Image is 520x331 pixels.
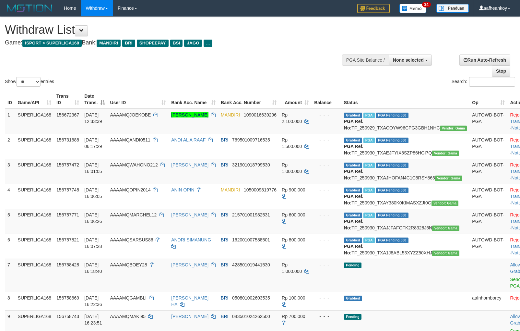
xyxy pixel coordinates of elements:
span: Marked by aafheankoy [363,238,375,243]
span: Copy 215701001982531 to clipboard [232,212,270,217]
span: Rp 2.100.000 [282,112,302,124]
span: Grabbed [344,188,362,193]
span: 156757771 [56,212,79,217]
td: SUPERLIGA168 [15,292,54,310]
span: AAAAMQMARCHEL12 [110,212,157,217]
span: Rp 100.000 [282,295,305,300]
span: Copy 043501024262500 to clipboard [232,314,270,319]
th: Bank Acc. Number: activate to sort column ascending [218,90,279,109]
b: PGA Ref. No: [344,194,363,205]
div: - - - [314,237,339,243]
th: Date Trans.: activate to sort column descending [82,90,107,109]
td: AUTOWD-BOT-PGA [469,134,507,159]
span: Rp 700.000 [282,314,305,319]
button: None selected [389,55,432,66]
td: AUTOWD-BOT-PGA [469,159,507,184]
span: Rp 1.500.000 [282,137,302,149]
span: Grabbed [344,138,362,143]
span: AAAAMQOPIN2014 [110,187,150,192]
a: ANIN OPIN [171,187,195,192]
span: Rp 800.000 [282,237,305,242]
span: Vendor URL: https://trx31.1velocity.biz [431,201,459,206]
td: 6 [5,234,15,259]
td: aafnhornborey [469,292,507,310]
td: AUTOWD-BOT-PGA [469,109,507,134]
span: 156757472 [56,162,79,167]
span: Copy 1090016639296 to clipboard [244,112,277,117]
span: Marked by aafheankoy [363,213,375,218]
th: Balance [312,90,341,109]
span: BSI [170,40,183,47]
span: Marked by aafsengchandara [363,113,375,118]
td: TF_250930_TXA1J8ABL53XYZZ50XHJ [341,234,469,259]
span: Grabbed [344,296,362,301]
span: [DATE] 06:17:29 [84,137,102,149]
label: Show entries [5,77,54,87]
span: Grabbed [344,163,362,168]
td: SUPERLIGA168 [15,234,54,259]
img: Feedback.jpg [357,4,390,13]
b: PGA Ref. No: [344,169,363,180]
div: - - - [314,212,339,218]
td: TF_250929_TXACOYW96CPG3GBH1NHC [341,109,469,134]
span: [DATE] 16:01:05 [84,162,102,174]
span: JAGO [184,40,202,47]
span: Vendor URL: https://trx31.1velocity.biz [432,226,459,231]
td: SUPERLIGA168 [15,109,54,134]
th: Bank Acc. Name: activate to sort column ascending [169,90,218,109]
span: [DATE] 16:22:36 [84,295,102,307]
span: 156758428 [56,262,79,267]
td: SUPERLIGA168 [15,184,54,209]
span: PGA Pending [376,163,408,168]
span: BRI [221,295,228,300]
span: Grabbed [344,113,362,118]
span: BRI [221,162,228,167]
span: ISPORT > SUPERLIGA168 [22,40,82,47]
span: AAAAMQMAKI95 [110,314,146,319]
span: MANDIRI [221,112,240,117]
span: Copy 050801002603535 to clipboard [232,295,270,300]
td: AUTOWD-BOT-PGA [469,234,507,259]
span: AAAAMQJOEKOBE [110,112,151,117]
span: Copy 1050009819776 to clipboard [244,187,277,192]
span: 156731688 [56,137,79,142]
span: Rp 1.000.000 [282,262,302,274]
div: - - - [314,112,339,118]
img: Button%20Memo.svg [399,4,427,13]
b: PGA Ref. No: [344,119,363,130]
span: MANDIRI [97,40,121,47]
td: 3 [5,159,15,184]
th: Trans ID: activate to sort column ascending [54,90,82,109]
span: Vendor URL: https://trx31.1velocity.biz [440,126,467,131]
img: MOTION_logo.png [5,3,54,13]
a: [PERSON_NAME] [171,262,208,267]
span: BRI [221,262,228,267]
label: Search: [452,77,515,87]
span: 156757821 [56,237,79,242]
span: PGA Pending [376,238,408,243]
span: AAAAMQWAHONO212 [110,162,158,167]
a: Run Auto-Refresh [459,55,510,66]
span: Copy 162001007588501 to clipboard [232,237,270,242]
div: - - - [314,137,339,143]
span: Rp 900.000 [282,187,305,192]
span: Copy 428501019441530 to clipboard [232,262,270,267]
span: PGA Pending [376,113,408,118]
span: AAAAMQANDI0511 [110,137,150,142]
a: ANDRI SIMANUNG [171,237,211,242]
select: Showentries [16,77,41,87]
th: Amount: activate to sort column ascending [279,90,312,109]
span: Copy 321901018799530 to clipboard [232,162,270,167]
b: PGA Ref. No: [344,144,363,155]
th: Status [341,90,469,109]
td: SUPERLIGA168 [15,209,54,234]
a: [PERSON_NAME] [171,162,208,167]
td: TF_250930_TXAEJFYIX8SZP86HGI7Q [341,134,469,159]
span: Grabbed [344,213,362,218]
td: 1 [5,109,15,134]
span: Pending [344,314,361,320]
span: [DATE] 16:07:28 [84,237,102,249]
span: Vendor URL: https://trx31.1velocity.biz [435,176,462,181]
span: BRI [221,212,228,217]
div: - - - [314,262,339,268]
